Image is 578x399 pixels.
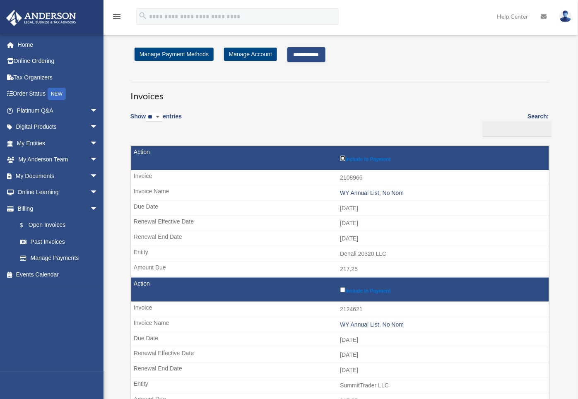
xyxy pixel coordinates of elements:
a: Online Ordering [6,53,111,70]
a: Events Calendar [6,266,111,283]
input: Search: [483,121,552,137]
div: WY Annual List, No Nom [340,190,545,197]
td: [DATE] [131,363,549,378]
label: Include in Payment [340,154,545,162]
td: [DATE] [131,332,549,348]
td: 217.25 [131,262,549,277]
label: Search: [480,111,549,137]
img: Anderson Advisors Platinum Portal [4,10,79,26]
a: Manage Payment Methods [135,48,214,61]
i: search [138,11,147,20]
i: menu [112,12,122,22]
a: Manage Payments [12,250,106,267]
div: NEW [48,88,66,100]
a: Billingarrow_drop_down [6,200,106,217]
a: Platinum Q&Aarrow_drop_down [6,102,111,119]
span: arrow_drop_down [90,102,106,119]
a: Online Learningarrow_drop_down [6,184,111,201]
a: Tax Organizers [6,69,111,86]
a: Past Invoices [12,233,106,250]
td: Denali 20320 LLC [131,246,549,262]
td: [DATE] [131,216,549,231]
span: arrow_drop_down [90,168,106,185]
input: Include in Payment [340,156,346,161]
span: arrow_drop_down [90,119,106,136]
label: Show entries [130,111,182,130]
a: Home [6,36,111,53]
td: SummitTrader LLC [131,378,549,394]
td: [DATE] [131,347,549,363]
a: Digital Productsarrow_drop_down [6,119,111,135]
div: WY Annual List, No Nom [340,321,545,328]
span: arrow_drop_down [90,151,106,168]
a: My Entitiesarrow_drop_down [6,135,111,151]
label: Include in Payment [340,286,545,294]
span: arrow_drop_down [90,135,106,152]
img: User Pic [559,10,572,22]
select: Showentries [146,113,163,122]
a: Manage Account [224,48,277,61]
a: menu [112,14,122,22]
h3: Invoices [130,82,549,103]
td: 2108966 [131,170,549,186]
span: arrow_drop_down [90,184,106,201]
span: arrow_drop_down [90,200,106,217]
a: Order StatusNEW [6,86,111,103]
a: My Documentsarrow_drop_down [6,168,111,184]
a: $Open Invoices [12,217,102,234]
span: $ [24,220,29,231]
td: 2124621 [131,302,549,317]
a: My Anderson Teamarrow_drop_down [6,151,111,168]
td: [DATE] [131,231,549,247]
td: [DATE] [131,201,549,216]
input: Include in Payment [340,287,346,293]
